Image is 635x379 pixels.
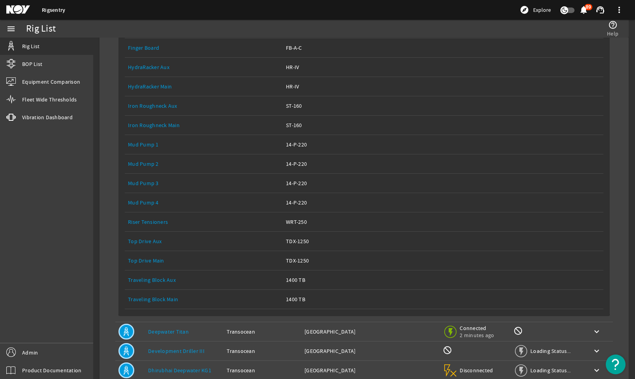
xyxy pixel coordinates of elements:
[460,325,494,332] span: Connected
[128,44,159,51] a: Finger Board
[128,77,280,96] a: HydraRacker Main
[128,141,159,148] a: Mud Pump 1
[286,58,600,77] a: HR-IV
[530,367,571,374] span: Loading Status...
[286,44,600,52] div: FB-A-C
[517,4,554,16] button: Explore
[286,174,600,193] a: 14-P-220
[128,38,280,57] a: Finger Board
[128,174,280,193] a: Mud Pump 3
[460,332,494,339] span: 2 minutes ago
[286,193,600,212] a: 14-P-220
[128,276,176,283] a: Traveling Block Aux
[128,116,280,135] a: Iron Roughneck Main
[6,24,16,34] mat-icon: menu
[6,113,16,122] mat-icon: vibration
[304,328,436,336] div: [GEOGRAPHIC_DATA]
[286,257,600,265] div: TDX-1250
[286,179,600,187] div: 14-P-220
[286,199,600,206] div: 14-P-220
[286,96,600,115] a: ST-160
[128,96,280,115] a: Iron Roughneck Aux
[286,83,600,90] div: HR-IV
[286,160,600,168] div: 14-P-220
[592,327,601,336] mat-icon: keyboard_arrow_down
[128,122,180,129] a: Iron Roughneck Main
[286,295,600,303] div: 1400 TB
[227,347,298,355] div: Transocean
[128,212,280,231] a: Riser Tensioners
[128,296,178,303] a: Traveling Block Main
[128,238,162,245] a: Top Drive Aux
[304,366,436,374] div: [GEOGRAPHIC_DATA]
[128,199,159,206] a: Mud Pump 4
[286,116,600,135] a: ST-160
[286,290,600,309] a: 1400 TB
[286,251,600,270] a: TDX-1250
[128,83,172,90] a: HydraRacker Main
[286,38,600,57] a: FB-A-C
[286,102,600,110] div: ST-160
[128,58,280,77] a: HydraRacker Aux
[520,5,529,15] mat-icon: explore
[128,290,280,309] a: Traveling Block Main
[22,60,42,68] span: BOP List
[128,180,159,187] a: Mud Pump 3
[286,77,600,96] a: HR-IV
[610,0,629,19] button: more_vert
[22,366,81,374] span: Product Documentation
[606,355,626,374] button: Open Resource Center
[286,232,600,251] a: TDX-1250
[533,6,551,14] span: Explore
[592,346,601,356] mat-icon: keyboard_arrow_down
[608,20,618,30] mat-icon: help_outline
[128,160,159,167] a: Mud Pump 2
[286,154,600,173] a: 14-P-220
[22,96,77,103] span: Fleet Wide Thresholds
[22,349,38,356] span: Admin
[128,232,280,251] a: Top Drive Aux
[227,366,298,374] div: Transocean
[26,25,56,33] div: Rig List
[607,30,618,38] span: Help
[286,135,600,154] a: 14-P-220
[22,78,80,86] span: Equipment Comparison
[592,366,601,375] mat-icon: keyboard_arrow_down
[286,270,600,289] a: 1400 TB
[304,347,436,355] div: [GEOGRAPHIC_DATA]
[128,135,280,154] a: Mud Pump 1
[22,113,73,121] span: Vibration Dashboard
[148,367,211,374] a: Dhirubhai Deepwater KG1
[128,270,280,289] a: Traveling Block Aux
[443,345,452,355] mat-icon: BOP Monitoring not available for this rig
[286,141,600,148] div: 14-P-220
[227,328,298,336] div: Transocean
[148,347,205,355] a: Development Driller III
[128,251,280,270] a: Top Drive Main
[579,6,588,14] button: 89
[22,42,39,50] span: Rig List
[513,326,523,336] mat-icon: Rig Monitoring not available for this rig
[286,218,600,226] div: WRT-250
[596,5,605,15] mat-icon: support_agent
[128,154,280,173] a: Mud Pump 2
[128,257,164,264] a: Top Drive Main
[42,6,65,14] a: Rigsentry
[128,193,280,212] a: Mud Pump 4
[286,63,600,71] div: HR-IV
[286,276,600,284] div: 1400 TB
[128,218,168,225] a: Riser Tensioners
[286,212,600,231] a: WRT-250
[286,121,600,129] div: ST-160
[530,347,571,355] span: Loading Status...
[148,328,189,335] a: Deepwater Titan
[460,367,493,374] span: Disconnected
[128,64,169,71] a: HydraRacker Aux
[128,102,177,109] a: Iron Roughneck Aux
[286,237,600,245] div: TDX-1250
[579,5,588,15] mat-icon: notifications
